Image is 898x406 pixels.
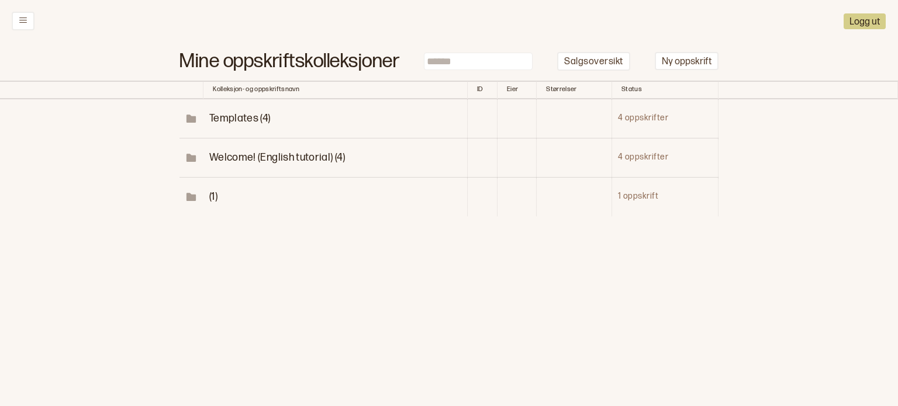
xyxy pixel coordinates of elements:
[209,112,271,124] span: Toggle Row Expanded
[180,152,203,164] span: Toggle Row Expanded
[180,191,203,203] span: Toggle Row Expanded
[209,151,345,164] span: Toggle Row Expanded
[537,81,612,99] th: Toggle SortBy
[844,13,886,29] button: Logg ut
[467,81,497,99] th: Toggle SortBy
[655,52,719,70] button: Ny oppskrift
[179,81,203,99] th: Toggle SortBy
[612,177,718,216] td: 1 oppskrift
[612,81,718,99] th: Toggle SortBy
[209,190,217,203] span: Toggle Row Expanded
[180,113,203,124] span: Toggle Row Expanded
[612,99,718,138] td: 4 oppskrifter
[557,52,630,71] button: Salgsoversikt
[564,56,623,68] p: Salgsoversikt
[612,138,718,177] td: 4 oppskrifter
[179,55,399,68] h1: Mine oppskriftskolleksjoner
[203,81,467,99] th: Kolleksjon- og oppskriftsnavn
[498,81,537,99] th: Toggle SortBy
